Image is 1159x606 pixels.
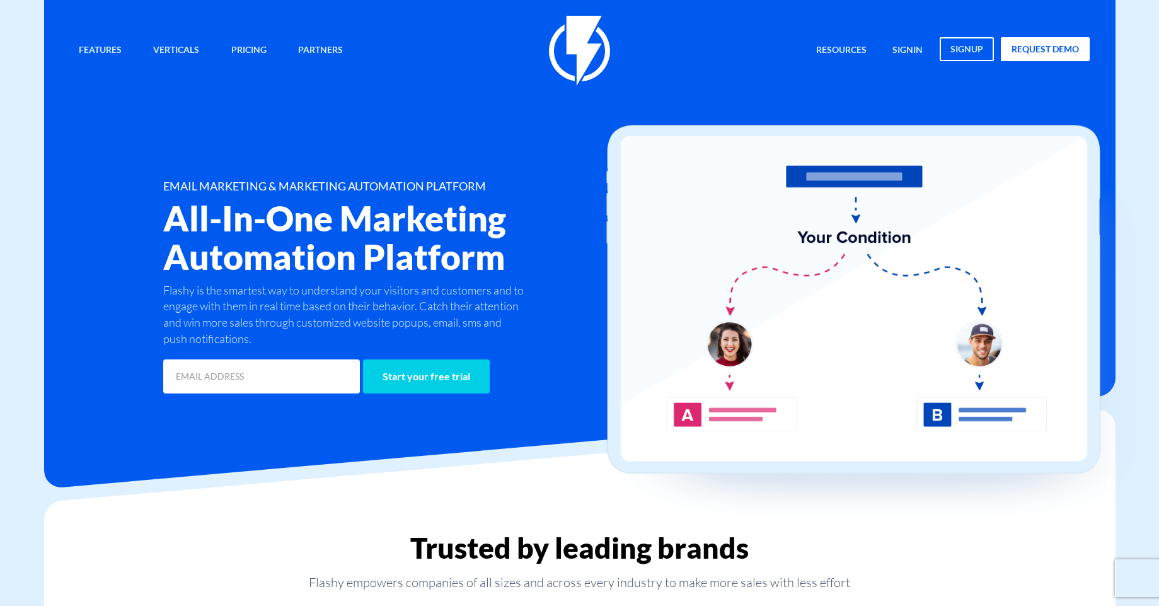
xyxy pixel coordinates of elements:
a: Resources [807,37,876,64]
a: request demo [1001,37,1090,61]
a: Features [69,37,131,64]
p: Flashy is the smartest way to understand your visitors and customers and to engage with them in r... [163,283,528,347]
a: signin [883,37,932,64]
input: EMAIL ADDRESS [163,359,360,393]
p: Flashy empowers companies of all sizes and across every industry to make more sales with less effort [44,574,1116,591]
input: Start your free trial [363,359,490,393]
a: signup [940,37,994,61]
a: Partners [289,37,352,64]
a: Verticals [144,37,209,64]
h1: EMAIL MARKETING & MARKETING AUTOMATION PLATFORM [163,180,655,193]
a: Pricing [222,37,276,64]
h2: Trusted by leading brands [44,532,1116,564]
h2: All-In-One Marketing Automation Platform [163,199,655,276]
